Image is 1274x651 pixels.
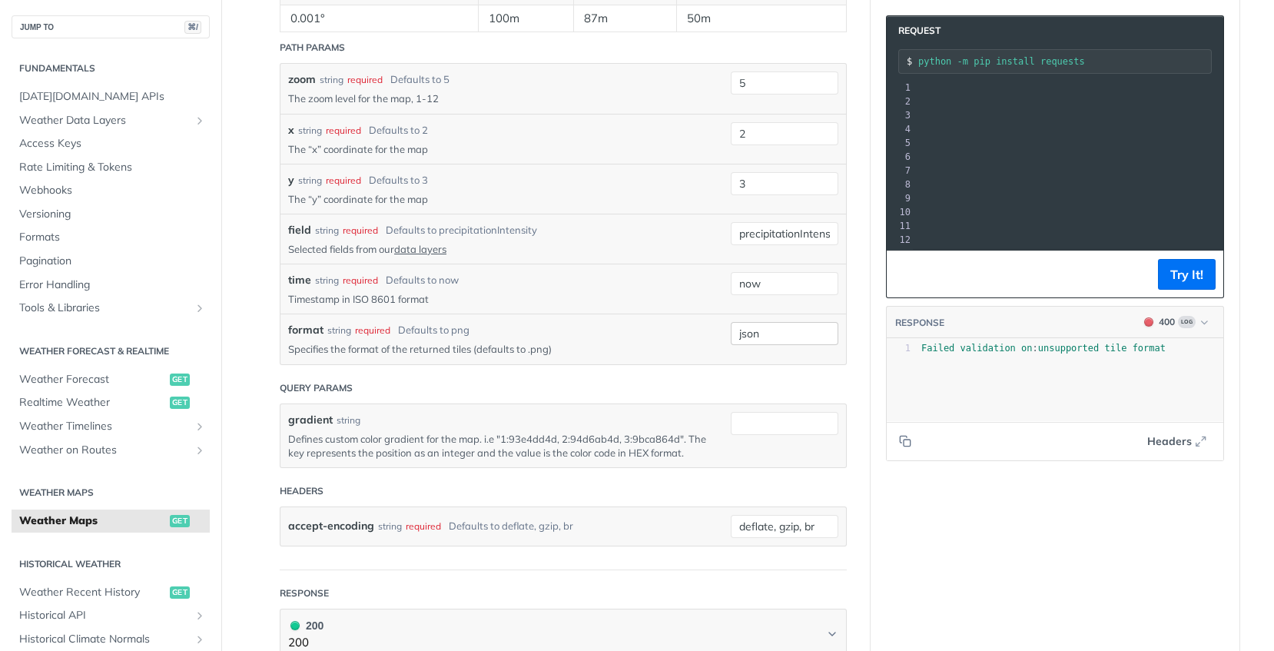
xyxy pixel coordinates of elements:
button: Show subpages for Weather on Routes [194,444,206,457]
div: string [337,414,360,427]
span: Weather Timelines [19,419,190,434]
button: Show subpages for Historical Climate Normals [194,633,206,646]
span: Weather Data Layers [19,113,190,128]
h2: Weather Maps [12,486,210,500]
a: Weather Recent Historyget [12,581,210,604]
a: Weather TimelinesShow subpages for Weather Timelines [12,415,210,438]
span: Weather on Routes [19,443,190,458]
h2: Historical Weather [12,557,210,571]
div: 8 [887,178,913,191]
a: Realtime Weatherget [12,391,210,414]
span: format [1133,343,1166,354]
span: Weather Forecast [19,372,166,387]
div: Path Params [280,41,345,55]
a: Weather Mapsget [12,510,210,533]
td: 50m [676,5,846,32]
span: : [921,343,1166,354]
button: 400400Log [1136,314,1216,330]
div: string [315,274,339,287]
button: Copy to clipboard [894,430,916,453]
label: accept-encoding [288,515,374,537]
a: Access Keys [12,132,210,155]
div: string [320,73,343,87]
div: required [343,224,378,237]
a: Historical APIShow subpages for Historical API [12,604,210,627]
span: [DATE][DOMAIN_NAME] APIs [19,89,206,105]
div: Defaults to deflate, gzip, br [449,515,573,537]
span: Realtime Weather [19,395,166,410]
div: required [355,324,390,337]
div: required [326,124,361,138]
span: Historical API [19,608,190,623]
input: Request instructions [918,56,1211,67]
div: string [327,324,351,337]
span: get [170,374,190,386]
span: 200 [290,621,300,630]
div: 5 [887,136,913,150]
label: x [288,122,294,138]
span: Historical Climate Normals [19,632,190,647]
td: 87m [573,5,676,32]
span: Versioning [19,207,206,222]
div: required [326,174,361,188]
p: The “x” coordinate for the map [288,142,708,156]
button: Show subpages for Historical API [194,609,206,622]
a: Webhooks [12,179,210,202]
div: string [298,174,322,188]
div: Defaults to now [386,273,459,288]
div: Query Params [280,381,353,395]
p: The zoom level for the map, 1-12 [288,91,708,105]
p: Timestamp in ISO 8601 format [288,292,708,306]
span: Webhooks [19,183,206,198]
div: Defaults to 2 [369,123,428,138]
div: 9 [887,191,913,205]
span: Log [1178,316,1196,328]
label: gradient [288,412,333,428]
button: Show subpages for Tools & Libraries [194,302,206,314]
span: get [170,586,190,599]
div: required [406,515,441,537]
a: Weather Data LayersShow subpages for Weather Data Layers [12,109,210,132]
a: Weather Forecastget [12,368,210,391]
h2: Fundamentals [12,61,210,75]
div: 12 [887,233,913,247]
span: Request [891,24,941,38]
label: y [288,172,294,188]
div: 10 [887,205,913,219]
span: get [170,397,190,409]
p: Defines custom color gradient for the map. i.e "1:93e4dd4d, 2:94d6ab4d, 3:9bca864d". The key repr... [288,432,708,460]
a: Formats [12,226,210,249]
span: Formats [19,230,206,245]
h2: Weather Forecast & realtime [12,344,210,358]
p: Specifies the format of the returned tiles (defaults to .png) [288,342,708,356]
span: unsupported [1038,343,1099,354]
button: RESPONSE [894,315,945,330]
span: tile [1104,343,1126,354]
div: 2 [887,95,913,108]
a: Pagination [12,250,210,273]
label: time [288,272,311,288]
div: 4 [887,122,913,136]
div: string [315,224,339,237]
button: Try It! [1158,259,1216,290]
a: Versioning [12,203,210,226]
span: 400 [1144,317,1153,327]
span: ⌘/ [184,21,201,34]
span: on [1021,343,1032,354]
a: Historical Climate NormalsShow subpages for Historical Climate Normals [12,628,210,651]
div: required [343,274,378,287]
div: required [347,73,383,87]
label: zoom [288,71,316,88]
p: Selected fields from our [288,242,708,256]
span: Weather Recent History [19,585,166,600]
div: 200 [288,617,323,634]
svg: Chevron [826,628,838,640]
div: 3 [887,108,913,122]
div: 1 [887,342,911,355]
div: 7 [887,164,913,178]
div: Defaults to 3 [369,173,428,188]
span: Rate Limiting & Tokens [19,160,206,175]
a: [DATE][DOMAIN_NAME] APIs [12,85,210,108]
span: Tools & Libraries [19,301,190,316]
div: string [298,124,322,138]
